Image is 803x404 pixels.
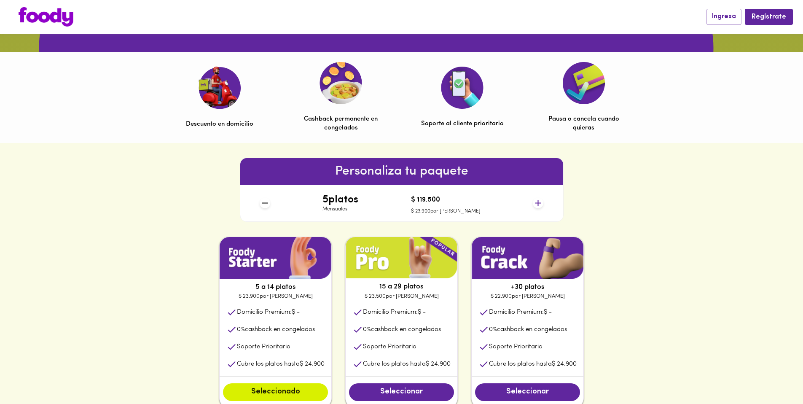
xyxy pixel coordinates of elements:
[220,237,331,279] img: plan1
[357,388,446,397] span: Seleccionar
[346,237,457,279] img: plan1
[322,194,358,205] h4: 5 platos
[489,360,577,369] p: Cubre los platos hasta $ 24.900
[441,67,483,109] img: Soporte al cliente prioritario
[542,115,625,133] p: Pausa o cancela cuando quieras
[237,342,290,351] p: Soporte Prioritario
[563,62,605,104] img: Pausa o cancela cuando quieras
[346,282,457,292] p: 15 a 29 platos
[220,292,331,301] p: $ 23.900 por [PERSON_NAME]
[754,355,795,396] iframe: Messagebird Livechat Widget
[752,13,786,21] span: Regístrate
[475,383,580,401] button: Seleccionar
[363,360,451,369] p: Cubre los platos hasta $ 24.900
[349,383,454,401] button: Seleccionar
[706,9,741,24] button: Ingresa
[237,360,325,369] p: Cubre los platos hasta $ 24.900
[489,326,497,333] span: 0 %
[346,292,457,301] p: $ 23.500 por [PERSON_NAME]
[489,308,552,317] p: Domicilio Premium:
[472,237,583,279] img: plan1
[472,292,583,301] p: $ 22.900 por [PERSON_NAME]
[363,308,426,317] p: Domicilio Premium:
[421,119,504,128] p: Soporte al cliente prioritario
[411,208,481,215] p: $ 23.900 por [PERSON_NAME]
[300,115,382,133] p: Cashback permanente en congelados
[489,325,567,334] p: cashback en congelados
[322,206,358,213] p: Mensuales
[544,309,552,315] span: $ -
[198,66,241,109] img: Descuento en domicilio
[472,282,583,292] p: +30 platos
[320,62,362,104] img: Cashback permanente en congelados
[489,342,542,351] p: Soporte Prioritario
[712,13,736,21] span: Ingresa
[237,308,300,317] p: Domicilio Premium:
[292,309,300,315] span: $ -
[231,388,320,397] span: Seleccionado
[223,383,328,401] button: Seleccionado
[237,325,315,334] p: cashback en congelados
[363,326,371,333] span: 0 %
[745,9,793,24] button: Regístrate
[363,342,416,351] p: Soporte Prioritario
[186,120,253,129] p: Descuento en domicilio
[240,162,563,182] h6: Personaliza tu paquete
[220,282,331,292] p: 5 a 14 platos
[418,309,426,315] span: $ -
[483,388,572,397] span: Seleccionar
[19,7,73,27] img: logo.png
[363,325,441,334] p: cashback en congelados
[237,326,245,333] span: 0 %
[411,197,481,204] h4: $ 119.500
